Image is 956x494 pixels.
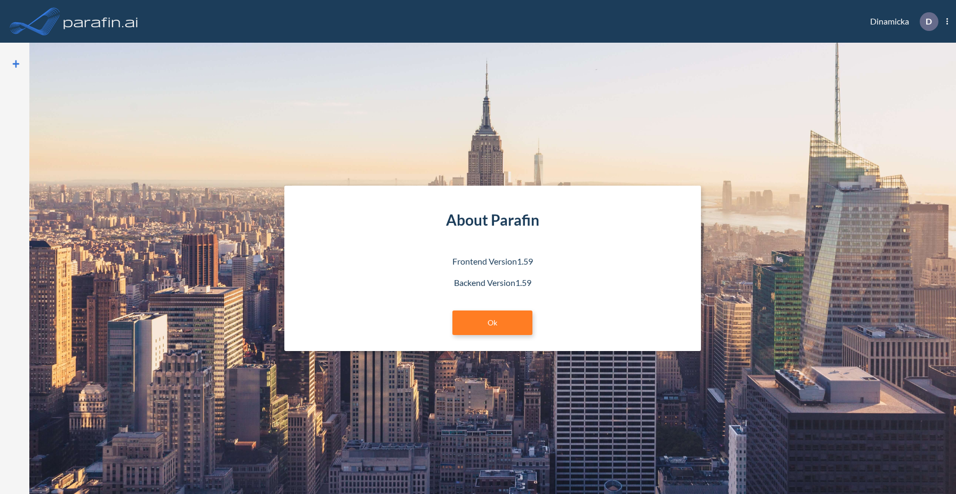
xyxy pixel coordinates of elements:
p: D [926,17,932,26]
h4: About Parafin [446,211,539,229]
p: Backend Version 1.59 [446,276,539,289]
a: Ok [452,310,532,335]
div: Dinamicka [854,12,948,31]
p: Frontend Version 1.59 [446,255,539,268]
img: logo [61,11,140,32]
